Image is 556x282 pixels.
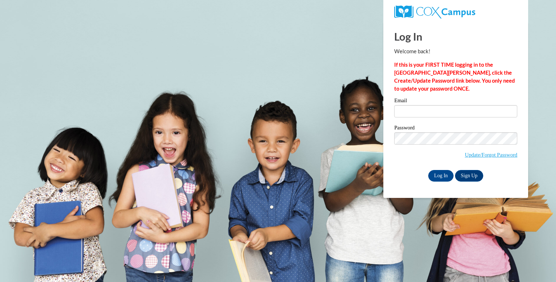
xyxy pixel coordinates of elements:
a: Update/Forgot Password [465,152,517,158]
a: Sign Up [455,170,483,182]
label: Email [394,98,517,105]
h1: Log In [394,29,517,44]
img: COX Campus [394,5,475,18]
p: Welcome back! [394,47,517,55]
label: Password [394,125,517,132]
input: Log In [428,170,454,182]
strong: If this is your FIRST TIME logging in to the [GEOGRAPHIC_DATA][PERSON_NAME], click the Create/Upd... [394,62,515,92]
a: COX Campus [394,5,517,18]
